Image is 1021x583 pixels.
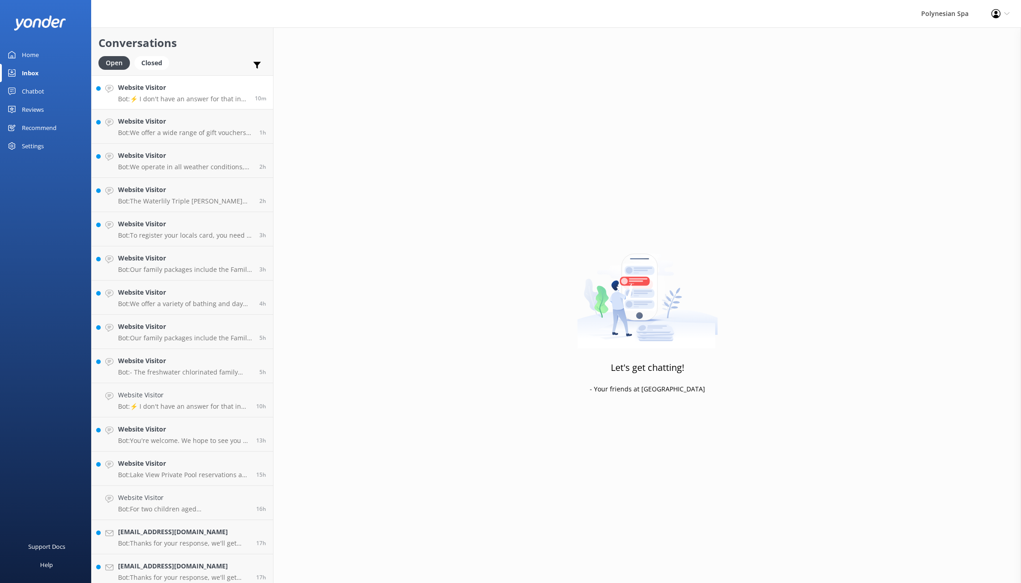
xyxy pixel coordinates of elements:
[92,75,273,109] a: Website VisitorBot:⚡ I don't have an answer for that in my knowledge base. Please try and rephras...
[259,265,266,273] span: Sep 29 2025 10:54am (UTC +13:00) Pacific/Auckland
[259,163,266,171] span: Sep 29 2025 11:42am (UTC +13:00) Pacific/Auckland
[118,83,248,93] h4: Website Visitor
[22,137,44,155] div: Settings
[22,82,44,100] div: Chatbot
[134,57,174,68] a: Closed
[92,281,273,315] a: Website VisitorBot:We offer a variety of bathing and day spa packages. For massage or spa therapy...
[118,253,253,263] h4: Website Visitor
[118,287,253,297] h4: Website Visitor
[118,356,253,366] h4: Website Visitor
[134,56,169,70] div: Closed
[92,417,273,452] a: Website VisitorBot:You're welcome. We hope to see you at [GEOGRAPHIC_DATA] soon!13h
[118,300,253,308] p: Bot: We offer a variety of bathing and day spa packages. For massage or spa therapy, you can brow...
[118,390,249,400] h4: Website Visitor
[118,505,249,513] p: Bot: For two children aged [DEMOGRAPHIC_DATA], the pricing depends on the pool area you choose: -...
[118,437,249,445] p: Bot: You're welcome. We hope to see you at [GEOGRAPHIC_DATA] soon!
[118,458,249,468] h4: Website Visitor
[118,573,249,582] p: Bot: Thanks for your response, we'll get back to you as soon as we can during opening hours.
[259,231,266,239] span: Sep 29 2025 10:56am (UTC +13:00) Pacific/Auckland
[118,219,253,229] h4: Website Visitor
[118,185,253,195] h4: Website Visitor
[28,537,65,556] div: Support Docs
[92,109,273,144] a: Website VisitorBot:We offer a wide range of gift vouchers for our Retreat Day Spa, Pools, Cafe & ...
[98,57,134,68] a: Open
[118,151,253,161] h4: Website Visitor
[92,144,273,178] a: Website VisitorBot:We operate in all weather conditions, including rain. Most of our pools are un...
[118,322,253,332] h4: Website Visitor
[118,197,253,205] p: Bot: The Waterlily Triple [PERSON_NAME] Facial is a 1-hour treatment that nourishes and revitaliz...
[256,505,266,513] span: Sep 28 2025 09:13pm (UTC +13:00) Pacific/Auckland
[256,437,266,444] span: Sep 29 2025 01:08am (UTC +13:00) Pacific/Auckland
[118,402,249,411] p: Bot: ⚡ I don't have an answer for that in my knowledge base. Please try and rephrase your questio...
[118,424,249,434] h4: Website Visitor
[118,163,253,171] p: Bot: We operate in all weather conditions, including rain. Most of our pools are uncovered, but t...
[577,234,718,349] img: artwork of a man stealing a conversation from at giant smartphone
[118,527,249,537] h4: [EMAIL_ADDRESS][DOMAIN_NAME]
[590,384,705,394] p: - Your friends at [GEOGRAPHIC_DATA]
[98,34,266,52] h2: Conversations
[259,197,266,205] span: Sep 29 2025 11:22am (UTC +13:00) Pacific/Auckland
[14,16,66,31] img: yonder-white-logo.png
[92,383,273,417] a: Website VisitorBot:⚡ I don't have an answer for that in my knowledge base. Please try and rephras...
[40,556,53,574] div: Help
[118,116,253,126] h4: Website Visitor
[92,212,273,246] a: Website VisitorBot:To register your locals card, you need to sign up online and then collect your...
[118,231,253,239] p: Bot: To register your locals card, you need to sign up online and then collect your locals card a...
[118,334,253,342] p: Bot: Our family packages include the Family Pools Package and the Family Pools - Splash & Kapiti ...
[98,56,130,70] div: Open
[118,471,249,479] p: Bot: Lake View Private Pool reservations are for 45-minute slots and require a minimum of two adu...
[259,368,266,376] span: Sep 29 2025 08:43am (UTC +13:00) Pacific/Auckland
[256,402,266,410] span: Sep 29 2025 03:37am (UTC +13:00) Pacific/Auckland
[118,493,249,503] h4: Website Visitor
[255,94,266,102] span: Sep 29 2025 01:59pm (UTC +13:00) Pacific/Auckland
[256,539,266,547] span: Sep 28 2025 09:00pm (UTC +13:00) Pacific/Auckland
[118,539,249,547] p: Bot: Thanks for your response, we'll get back to you as soon as we can during opening hours.
[118,95,248,103] p: Bot: ⚡ I don't have an answer for that in my knowledge base. Please try and rephrase your questio...
[92,349,273,383] a: Website VisitorBot:- The freshwater chlorinated family pool is heated to 33°C (91°F). - Two addit...
[118,129,253,137] p: Bot: We offer a wide range of gift vouchers for our Retreat Day Spa, Pools, Cafe & Spa Essentials...
[22,64,39,82] div: Inbox
[611,360,684,375] h3: Let's get chatting!
[92,178,273,212] a: Website VisitorBot:The Waterlily Triple [PERSON_NAME] Facial is a 1-hour treatment that nourishes...
[22,119,57,137] div: Recommend
[259,300,266,307] span: Sep 29 2025 10:07am (UTC +13:00) Pacific/Auckland
[22,100,44,119] div: Reviews
[259,129,266,136] span: Sep 29 2025 12:48pm (UTC +13:00) Pacific/Auckland
[92,315,273,349] a: Website VisitorBot:Our family packages include the Family Pools Package and the Family Pools - Sp...
[259,334,266,342] span: Sep 29 2025 08:49am (UTC +13:00) Pacific/Auckland
[92,486,273,520] a: Website VisitorBot:For two children aged [DEMOGRAPHIC_DATA], the pricing depends on the pool area...
[256,573,266,581] span: Sep 28 2025 08:45pm (UTC +13:00) Pacific/Auckland
[92,520,273,554] a: [EMAIL_ADDRESS][DOMAIN_NAME]Bot:Thanks for your response, we'll get back to you as soon as we can...
[22,46,39,64] div: Home
[92,246,273,281] a: Website VisitorBot:Our family packages include the Family Pools Package and the Family Pools - Sp...
[256,471,266,479] span: Sep 28 2025 10:50pm (UTC +13:00) Pacific/Auckland
[118,265,253,274] p: Bot: Our family packages include the Family Pools Package and the Family Pools - Splash & Kapiti ...
[118,368,253,376] p: Bot: - The freshwater chlorinated family pool is heated to 33°C (91°F). - Two additional pools of...
[118,561,249,571] h4: [EMAIL_ADDRESS][DOMAIN_NAME]
[92,452,273,486] a: Website VisitorBot:Lake View Private Pool reservations are for 45-minute slots and require a mini...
